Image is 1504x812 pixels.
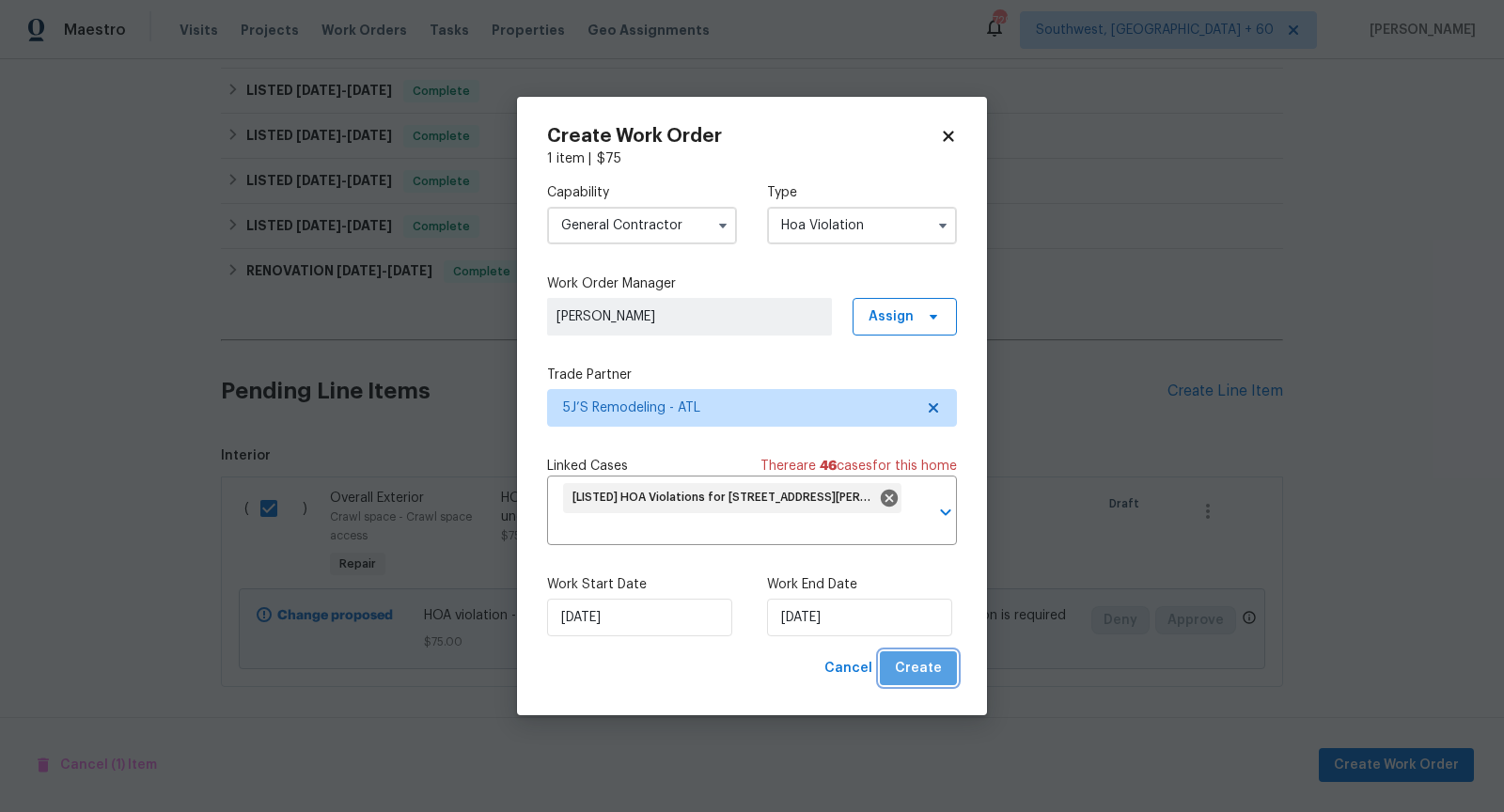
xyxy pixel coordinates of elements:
[547,599,732,636] input: M/D/YYYY
[817,651,880,686] button: Cancel
[547,274,957,293] label: Work Order Manager
[547,575,737,594] label: Work Start Date
[563,483,901,513] div: [LISTED] HOA Violations for [STREET_ADDRESS][PERSON_NAME]
[547,457,628,476] span: Linked Cases
[767,207,957,244] input: Select...
[820,460,837,473] span: 46
[547,207,737,244] input: Select...
[767,183,957,202] label: Type
[932,499,959,525] button: Open
[547,149,957,168] div: 1 item |
[563,398,914,417] span: 5J’S Remodeling - ATL
[547,127,940,146] h2: Create Work Order
[760,457,957,476] span: There are case s for this home
[895,657,942,680] span: Create
[712,214,734,237] button: Show options
[572,490,885,506] span: [LISTED] HOA Violations for [STREET_ADDRESS][PERSON_NAME]
[880,651,957,686] button: Create
[932,214,954,237] button: Show options
[767,575,957,594] label: Work End Date
[824,657,872,680] span: Cancel
[547,183,737,202] label: Capability
[556,307,822,326] span: [PERSON_NAME]
[869,307,914,326] span: Assign
[767,599,952,636] input: M/D/YYYY
[547,366,957,384] label: Trade Partner
[597,152,621,165] span: $ 75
